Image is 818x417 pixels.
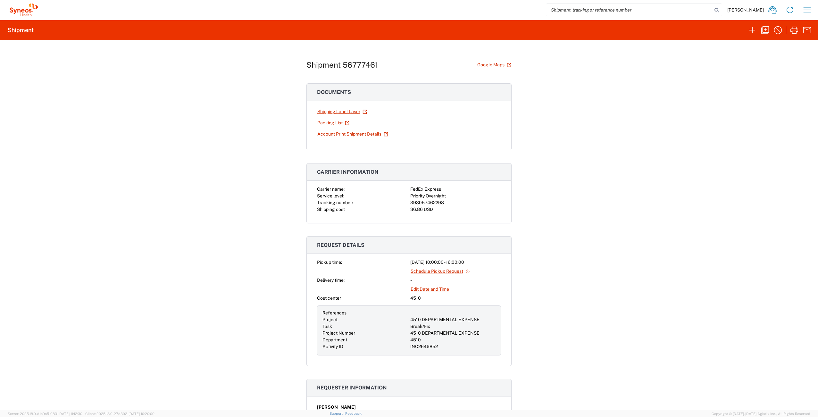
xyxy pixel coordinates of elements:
span: [DATE] 11:12:30 [58,412,82,416]
span: Requester information [317,385,387,391]
div: 4510 [410,295,501,302]
div: Activity ID [322,343,408,350]
div: FedEx Express [410,186,501,193]
div: 393057462298 [410,199,501,206]
div: Project [322,316,408,323]
div: - [410,277,501,284]
h2: Shipment [8,26,34,34]
span: Client: 2025.18.0-27d3021 [85,412,154,416]
div: INC2646852 [410,343,496,350]
span: [PERSON_NAME] [317,404,356,411]
span: Documents [317,89,351,95]
div: 4510 [410,337,496,343]
a: Edit Date and Time [410,284,449,295]
span: [DATE] 10:20:09 [129,412,154,416]
div: Department [322,337,408,343]
a: Shipping Label Laser [317,106,367,117]
span: References [322,310,346,315]
div: Project Number [322,330,408,337]
a: Support [330,412,346,415]
a: Account Print Shipment Details [317,129,388,140]
span: Pickup time: [317,260,342,265]
div: 36.86 USD [410,206,501,213]
span: [PERSON_NAME] [727,7,764,13]
div: Break/Fix [410,323,496,330]
a: Schedule Pickup Request [410,266,470,277]
input: Shipment, tracking or reference number [546,4,712,16]
span: Carrier name: [317,187,345,192]
span: Carrier information [317,169,379,175]
a: Google Maps [477,59,512,71]
span: Cost center [317,296,341,301]
div: [DATE] 10:00:00 - 16:00:00 [410,259,501,266]
div: Task [322,323,408,330]
div: Priority Overnight [410,193,501,199]
span: Delivery time: [317,278,345,283]
span: Tracking number: [317,200,353,205]
div: 4510 DEPARTMENTAL EXPENSE [410,316,496,323]
h1: Shipment 56777461 [306,60,378,70]
a: Feedback [345,412,362,415]
span: Server: 2025.18.0-d1e9a510831 [8,412,82,416]
a: Packing List [317,117,350,129]
div: 4510 DEPARTMENTAL EXPENSE [410,330,496,337]
span: Shipping cost [317,207,345,212]
span: Service level: [317,193,344,198]
span: Request details [317,242,364,248]
span: Copyright © [DATE]-[DATE] Agistix Inc., All Rights Reserved [712,411,810,417]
